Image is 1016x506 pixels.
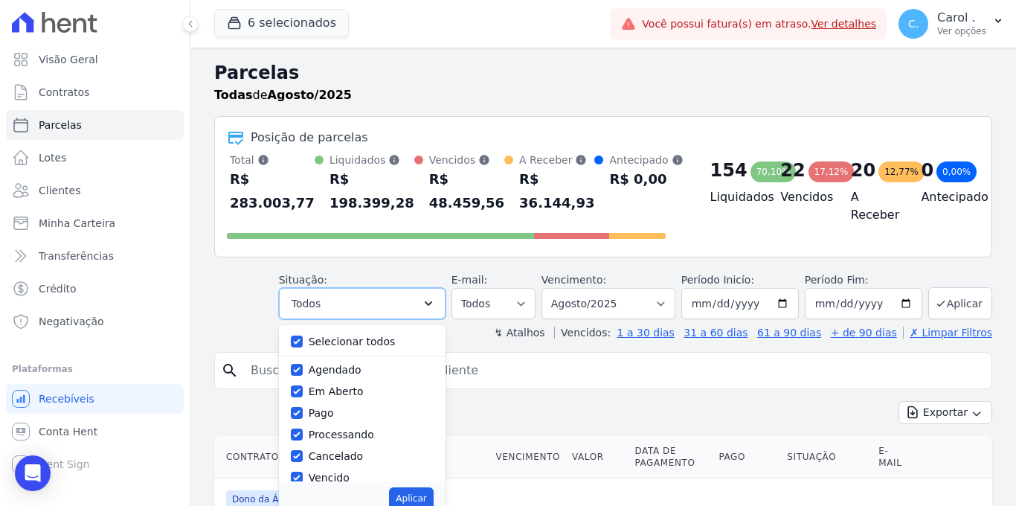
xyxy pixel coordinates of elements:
label: E-mail: [451,274,488,286]
span: Minha Carteira [39,216,115,231]
div: 12,77% [878,161,925,182]
a: Lotes [6,143,184,173]
a: Minha Carteira [6,208,184,238]
a: Clientes [6,176,184,205]
h2: Parcelas [214,60,992,86]
th: Vencimento [490,436,566,478]
a: Ver detalhes [811,18,876,30]
span: Recebíveis [39,391,94,406]
span: Contratos [39,85,89,100]
label: Pago [309,407,334,419]
div: Antecipado [609,153,683,167]
a: Transferências [6,241,184,271]
span: Clientes [39,183,80,198]
div: 20 [851,158,875,182]
button: 6 selecionados [214,9,349,37]
th: Contrato [214,436,382,478]
label: Período Inicío: [681,274,754,286]
th: Valor [566,436,628,478]
div: Total [230,153,315,167]
div: R$ 36.144,93 [519,167,594,215]
th: E-mail [872,436,915,478]
a: Visão Geral [6,45,184,74]
a: Contratos [6,77,184,107]
span: Negativação [39,314,104,329]
a: 1 a 30 dias [617,327,675,339]
button: C. Carol . Ver opções [887,3,1016,45]
h4: A Receber [851,188,898,224]
a: 31 a 60 dias [684,327,747,339]
span: C. [908,19,919,29]
label: Cancelado [309,450,363,462]
div: R$ 0,00 [609,167,683,191]
span: Lotes [39,150,67,165]
div: 17,12% [808,161,855,182]
button: Todos [279,288,446,319]
i: search [221,362,239,379]
h4: Liquidados [710,188,757,206]
div: Posição de parcelas [251,129,368,147]
p: Ver opções [937,25,986,37]
p: de [214,86,352,104]
a: 61 a 90 dias [757,327,821,339]
th: Data de Pagamento [628,436,713,478]
h4: Antecipado [921,188,968,206]
a: Recebíveis [6,384,184,414]
div: 0 [921,158,933,182]
div: 154 [710,158,747,182]
span: Visão Geral [39,52,98,67]
strong: Todas [214,88,253,102]
div: R$ 283.003,77 [230,167,315,215]
label: ↯ Atalhos [494,327,544,339]
label: Situação: [279,274,327,286]
div: R$ 198.399,28 [329,167,414,215]
div: 70,10% [750,161,797,182]
a: Conta Hent [6,417,184,446]
th: Pago [713,436,781,478]
div: Open Intercom Messenger [15,455,51,491]
input: Buscar por nome do lote ou do cliente [242,356,986,385]
p: Carol . [937,10,986,25]
a: ✗ Limpar Filtros [903,327,992,339]
div: 0,00% [936,161,977,182]
a: Crédito [6,274,184,304]
div: 22 [780,158,805,182]
div: R$ 48.459,56 [429,167,504,215]
label: Selecionar todos [309,336,396,348]
label: Período Fim: [805,272,922,288]
button: Exportar [898,401,992,424]
span: Você possui fatura(s) em atraso. [642,16,876,32]
label: Vencido [309,472,350,484]
label: Agendado [309,364,361,376]
label: Vencidos: [554,327,611,339]
span: Crédito [39,281,77,296]
label: Em Aberto [309,385,364,397]
h4: Vencidos [780,188,827,206]
span: Transferências [39,249,114,263]
th: Situação [781,436,872,478]
span: Conta Hent [39,424,97,439]
label: Vencimento: [541,274,606,286]
span: Parcelas [39,118,82,132]
a: Parcelas [6,110,184,140]
div: Liquidados [329,153,414,167]
strong: Agosto/2025 [268,88,352,102]
a: + de 90 dias [831,327,897,339]
label: Processando [309,429,374,441]
div: Plataformas [12,360,178,378]
div: A Receber [519,153,594,167]
span: Todos [292,295,321,313]
button: Aplicar [928,287,992,319]
div: Vencidos [429,153,504,167]
a: Negativação [6,307,184,336]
